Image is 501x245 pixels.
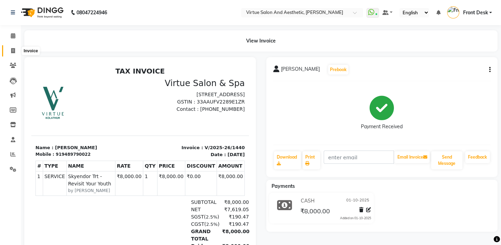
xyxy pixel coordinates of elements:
[113,14,213,24] h3: Virtue Salon & Spa
[4,194,213,200] p: Please visit again !
[22,47,40,55] div: Invoice
[340,216,371,221] div: Added on 01-10-2025
[113,27,213,34] p: [STREET_ADDRESS]
[112,97,126,107] th: QTY
[4,80,105,87] p: Name : [PERSON_NAME]
[18,3,65,22] img: logo
[126,107,154,131] td: ₹8,000.00
[113,34,213,41] p: GSTIN : 33AAUFV2289E1ZR
[155,178,186,186] div: Paid
[112,107,126,131] td: 1
[155,164,186,178] div: GRAND TOTAL
[155,135,186,142] div: SUBTOTAL
[24,87,59,93] div: 919489790022
[346,197,369,205] span: 01-10-2025
[274,151,301,169] a: Download
[113,41,213,49] p: Contact : [PHONE_NUMBER]
[175,150,186,155] span: 2.5%
[35,97,84,107] th: NAME
[160,157,173,163] span: CGST
[24,30,498,52] div: View Invoice
[300,207,330,217] span: ₹8,000.00
[185,107,213,131] td: ₹8,000.00
[113,87,213,94] p: Date : [DATE]
[5,97,12,107] th: #
[272,183,295,189] span: Payments
[37,109,82,123] span: Skyendor Trt - Revisit Your Youth
[301,197,315,205] span: CASH
[187,178,218,186] div: ₹8,000.00
[11,107,35,131] td: SERVICE
[447,6,459,18] img: Front Desk
[324,151,394,164] input: enter email
[92,204,119,209] span: Front Desk
[187,156,218,164] div: ₹190.47
[281,66,320,75] span: [PERSON_NAME]
[11,97,35,107] th: TYPE
[463,9,488,16] span: Front Desk
[155,149,186,156] div: ( )
[361,123,403,130] div: Payment Received
[113,80,213,87] p: Invoice : V/2025-26/1440
[84,97,112,107] th: RATE
[185,97,213,107] th: AMOUNT
[4,203,213,209] div: Generated By : at [DATE] 7:30 PM
[431,151,462,169] button: Send Message
[160,150,172,155] span: SGST
[37,123,82,130] small: by [PERSON_NAME]
[328,65,348,75] button: Prebook
[4,87,23,93] div: Mobile :
[175,158,186,163] span: 2.5%
[394,151,430,163] button: Email Invoice
[465,151,490,163] a: Feedback
[84,107,112,131] td: ₹8,000.00
[5,107,12,131] td: 1
[302,151,320,169] a: Print
[187,149,218,156] div: ₹190.47
[154,107,186,131] td: ₹0.00
[187,142,218,149] div: ₹7,619.05
[4,3,213,11] h2: TAX INVOICE
[187,135,218,142] div: ₹8,000.00
[155,156,186,164] div: ( )
[187,164,218,178] div: ₹8,000.00
[126,97,154,107] th: PRICE
[76,3,107,22] b: 08047224946
[154,97,186,107] th: DISCOUNT
[155,142,186,149] div: NET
